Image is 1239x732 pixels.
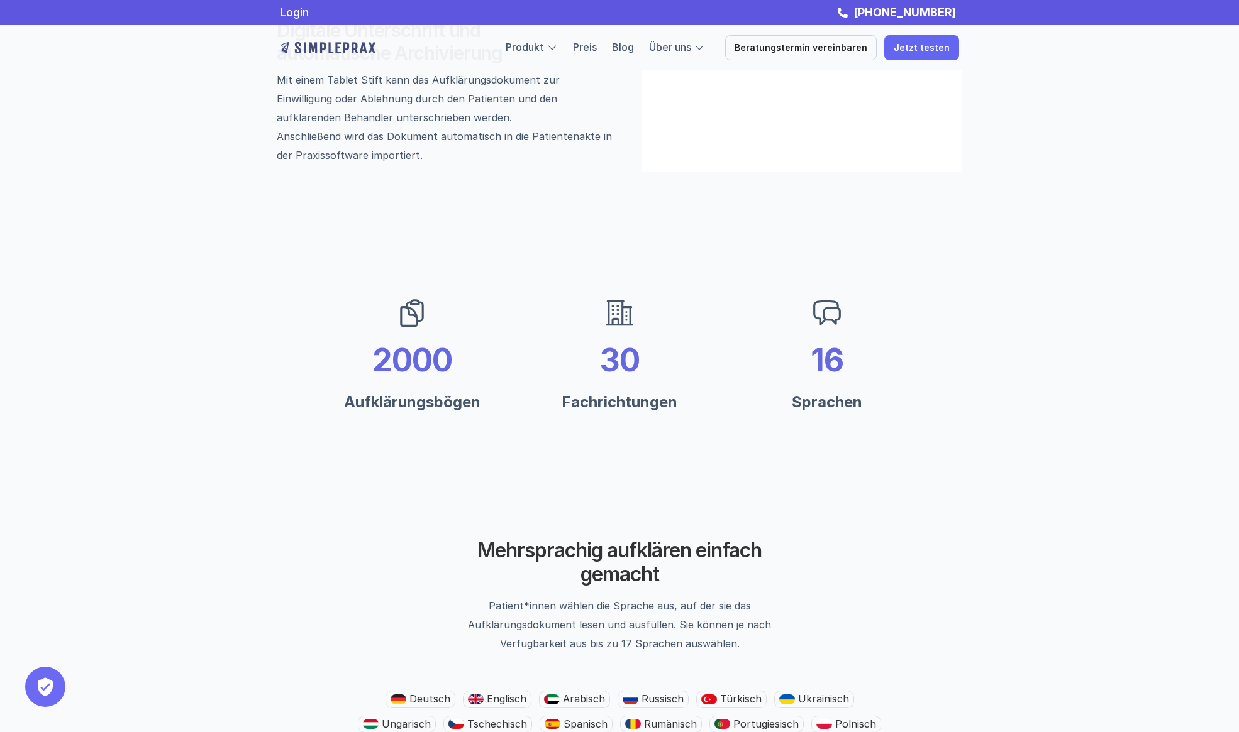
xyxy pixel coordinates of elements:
p: Rumänisch [644,718,697,730]
img: Englisch [468,694,484,704]
h4: Sprachen [792,391,862,413]
p: Russisch [642,693,684,705]
img: Tschechien [448,719,464,729]
h1: 30 [600,341,640,379]
p: Beratungstermin vereinbaren [735,43,867,53]
p: Portugiesisch [733,718,799,730]
img: Türkei [701,694,717,704]
a: Über uns [649,41,691,53]
img: Polen [816,719,832,729]
p: Englisch [487,693,526,705]
a: [PHONE_NUMBER] [850,6,959,19]
p: Tschechisch [467,718,527,730]
a: Jetzt testen [884,35,959,60]
img: Rumänien [625,719,641,729]
img: Deutsch [391,694,406,704]
p: Türkisch [720,693,762,705]
img: Ungarn [363,719,379,729]
h1: 2000 [372,341,452,379]
a: Blog [612,41,634,53]
a: Preis [573,41,597,53]
p: Arabisch [563,693,605,705]
img: Ukraine [779,694,795,704]
a: Produkt [506,41,544,53]
p: Deutsch [409,693,450,705]
p: Ungarisch [382,718,431,730]
p: Ukrainisch [798,693,849,705]
p: Anschließend wird das Dokument automatisch in die Patientenakte in der Praxissoftware importiert. [277,127,616,165]
h1: 16 [811,341,843,379]
h4: Fachrichtungen [562,391,677,413]
p: Mit einem Tablet Stift kann das Aufklärungsdokument zur Einwilligung oder Ablehnung durch den Pat... [277,70,616,127]
a: Login [280,6,309,19]
p: Jetzt testen [894,43,950,53]
p: Patient*innen wählen die Sprache aus, auf der sie das Aufklärungsdokument lesen und ausfüllen. Si... [462,596,777,653]
p: Polnisch [835,718,876,730]
h2: Mehrsprachig aufklären einfach gemacht [462,538,777,587]
p: Spanisch [564,718,608,730]
img: Russland [623,694,638,704]
img: Arabisch [544,694,560,704]
h4: Aufklärungsbögen [344,391,481,413]
a: Beratungstermin vereinbaren [725,35,877,60]
img: Spanien [545,719,560,729]
strong: [PHONE_NUMBER] [853,6,956,19]
img: Portugal [714,719,730,729]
